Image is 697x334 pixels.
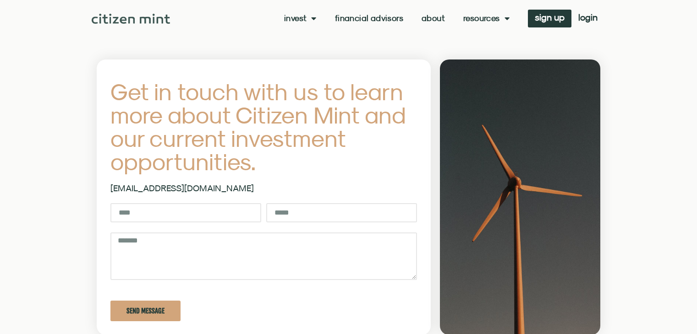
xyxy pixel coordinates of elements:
[110,183,254,193] a: [EMAIL_ADDRESS][DOMAIN_NAME]
[578,14,598,21] span: login
[422,14,445,23] a: About
[284,14,510,23] nav: Menu
[110,203,417,331] form: New Form
[335,14,403,23] a: Financial Advisors
[571,10,604,27] a: login
[92,14,170,24] img: Citizen Mint
[528,10,571,27] a: sign up
[463,14,510,23] a: Resources
[110,80,417,173] h4: Get in touch with us to learn more about Citizen Mint and our current investment opportunities.
[110,301,181,321] button: Send Message
[535,14,565,21] span: sign up
[126,307,165,314] span: Send Message
[284,14,317,23] a: Invest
